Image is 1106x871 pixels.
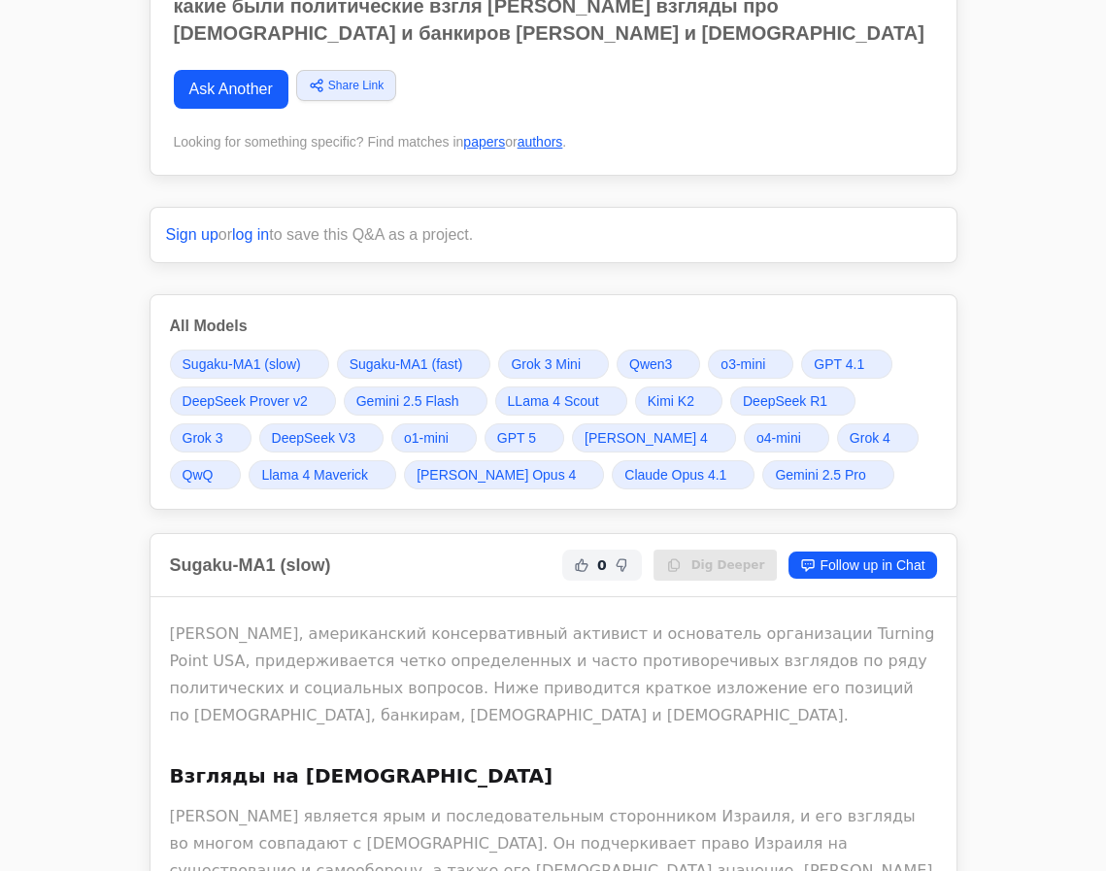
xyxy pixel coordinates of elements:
[391,423,477,452] a: o1-mini
[170,460,242,489] a: QwQ
[721,354,765,374] span: o3-mini
[170,620,937,729] p: [PERSON_NAME], американский консервативный активист и основатель организации Turning Point USA, п...
[730,386,855,416] a: DeepSeek R1
[495,386,627,416] a: LLama 4 Scout
[498,350,609,379] a: Grok 3 Mini
[585,428,708,448] span: [PERSON_NAME] 4
[775,465,865,485] span: Gemini 2.5 Pro
[404,428,449,448] span: o1-mini
[170,760,937,791] h3: Взгляды на [DEMOGRAPHIC_DATA]
[232,226,269,243] a: log in
[624,465,726,485] span: Claude Opus 4.1
[170,350,329,379] a: Sugaku-MA1 (slow)
[611,553,634,577] button: Not Helpful
[597,555,607,575] span: 0
[508,391,599,411] span: LLama 4 Scout
[259,423,384,452] a: DeepSeek V3
[648,391,694,411] span: Kimi K2
[170,552,331,579] h2: Sugaku-MA1 (slow)
[350,354,463,374] span: Sugaku-MA1 (fast)
[463,134,505,150] a: papers
[183,391,308,411] span: DeepSeek Prover v2
[801,350,892,379] a: GPT 4.1
[708,350,793,379] a: o3-mini
[166,223,941,247] p: or to save this Q&A as a project.
[617,350,700,379] a: Qwen3
[612,460,754,489] a: Claude Opus 4.1
[261,465,368,485] span: Llama 4 Maverick
[183,465,214,485] span: QwQ
[249,460,396,489] a: Llama 4 Maverick
[744,423,829,452] a: o4-mini
[743,391,827,411] span: DeepSeek R1
[511,354,581,374] span: Grok 3 Mini
[174,132,933,151] div: Looking for something specific? Find matches in or .
[497,428,536,448] span: GPT 5
[183,354,301,374] span: Sugaku-MA1 (slow)
[570,553,593,577] button: Helpful
[485,423,564,452] a: GPT 5
[635,386,722,416] a: Kimi K2
[850,428,890,448] span: Grok 4
[837,423,919,452] a: Grok 4
[166,226,218,243] a: Sign up
[170,315,937,338] h3: All Models
[344,386,487,416] a: Gemini 2.5 Flash
[629,354,672,374] span: Qwen3
[762,460,893,489] a: Gemini 2.5 Pro
[170,423,251,452] a: Grok 3
[337,350,491,379] a: Sugaku-MA1 (fast)
[183,428,223,448] span: Grok 3
[518,134,563,150] a: authors
[788,552,936,579] a: Follow up in Chat
[356,391,459,411] span: Gemini 2.5 Flash
[170,386,336,416] a: DeepSeek Prover v2
[328,77,384,94] span: Share Link
[756,428,801,448] span: o4-mini
[404,460,604,489] a: [PERSON_NAME] Opus 4
[572,423,736,452] a: [PERSON_NAME] 4
[417,465,576,485] span: [PERSON_NAME] Opus 4
[272,428,355,448] span: DeepSeek V3
[174,70,288,109] a: Ask Another
[814,354,864,374] span: GPT 4.1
